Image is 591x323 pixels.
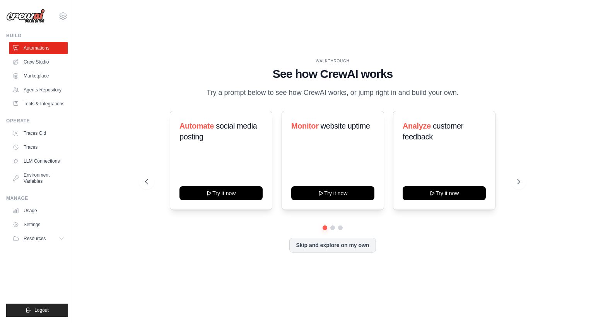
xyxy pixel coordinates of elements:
[6,195,68,201] div: Manage
[9,84,68,96] a: Agents Repository
[9,98,68,110] a: Tools & Integrations
[179,122,257,141] span: social media posting
[179,186,263,200] button: Try it now
[289,238,376,253] button: Skip and explore on my own
[9,42,68,54] a: Automations
[403,186,486,200] button: Try it now
[9,155,68,167] a: LLM Connections
[291,122,319,130] span: Monitor
[9,169,68,187] a: Environment Variables
[403,122,463,141] span: customer feedback
[9,218,68,231] a: Settings
[9,70,68,82] a: Marketplace
[145,58,520,64] div: WALKTHROUGH
[24,235,46,242] span: Resources
[6,9,45,24] img: Logo
[179,122,214,130] span: Automate
[9,232,68,245] button: Resources
[9,127,68,139] a: Traces Old
[9,56,68,68] a: Crew Studio
[203,87,463,98] p: Try a prompt below to see how CrewAI works, or jump right in and build your own.
[6,304,68,317] button: Logout
[320,122,370,130] span: website uptime
[291,186,374,200] button: Try it now
[6,33,68,39] div: Build
[34,307,49,313] span: Logout
[6,118,68,124] div: Operate
[145,67,520,81] h1: See how CrewAI works
[9,141,68,153] a: Traces
[403,122,431,130] span: Analyze
[9,204,68,217] a: Usage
